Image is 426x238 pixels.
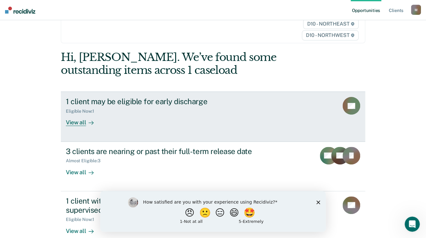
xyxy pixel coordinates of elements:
[66,109,99,114] div: Eligible Now : 1
[61,92,365,141] a: 1 client may be eligible for early dischargeEligible Now:1View all
[61,142,365,191] a: 3 clients are nearing or past their full-term release dateAlmost Eligible:3View all
[66,158,106,164] div: Almost Eligible : 3
[66,222,101,235] div: View all
[302,30,359,40] span: D10 - NORTHWEST
[66,97,287,106] div: 1 client may be eligible for early discharge
[66,164,101,176] div: View all
[303,19,359,29] span: D10 - NORTHEAST
[66,147,287,156] div: 3 clients are nearing or past their full-term release date
[66,217,99,222] div: Eligible Now : 1
[5,7,35,14] img: Recidiviz
[66,196,287,215] div: 1 client within their first 6 months of supervision is being supervised at a level that does not ...
[66,114,101,126] div: View all
[405,217,420,232] iframe: Intercom live chat
[61,51,304,77] div: Hi, [PERSON_NAME]. We’ve found some outstanding items across 1 caseload
[411,5,421,15] button: M
[100,191,326,232] iframe: Survey by Kim from Recidiviz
